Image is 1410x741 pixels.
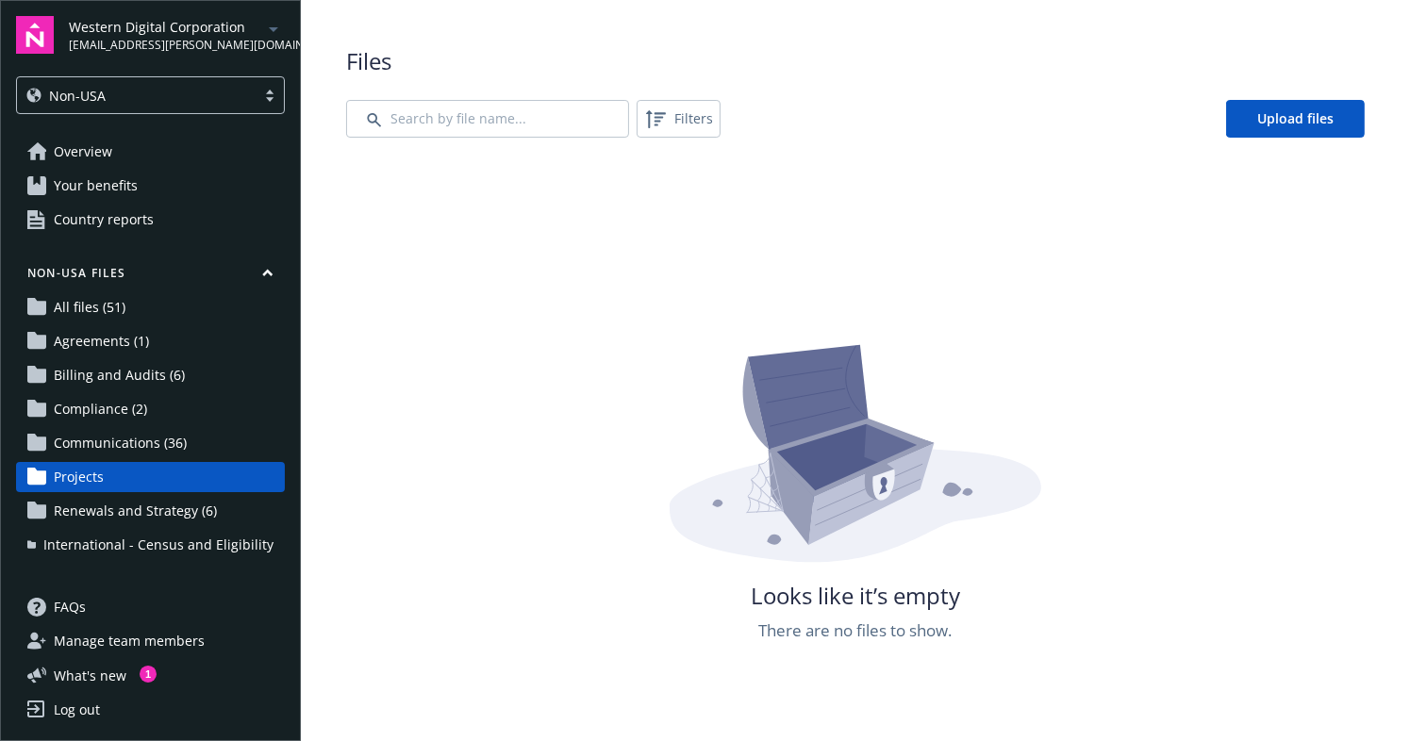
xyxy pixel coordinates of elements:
button: Western Digital Corporation[EMAIL_ADDRESS][PERSON_NAME][DOMAIN_NAME]arrowDropDown [69,16,285,54]
a: Your benefits [16,171,285,201]
a: Renewals and Strategy (6) [16,496,285,526]
span: Agreements (1) [54,326,149,356]
div: Log out [54,695,100,725]
span: Filters [640,104,717,134]
button: Filters [637,100,721,138]
a: Upload files [1226,100,1365,138]
span: Non-USA [26,86,246,106]
a: Communications (36) [16,428,285,458]
div: 1 [140,666,157,683]
span: FAQs [54,592,86,622]
span: Country reports [54,205,154,235]
span: There are no files to show. [759,618,953,643]
span: Compliance (2) [54,394,147,424]
span: Files [346,45,1365,77]
span: International - Census and Eligibility [43,530,274,560]
span: Western Digital Corporation [69,17,262,37]
a: International - Census and Eligibility [16,530,285,560]
a: Manage team members [16,626,285,656]
a: All files (51) [16,292,285,322]
input: Search by file name... [346,100,629,138]
span: Your benefits [54,171,138,201]
a: Agreements (1) [16,326,285,356]
span: Non-USA [49,86,106,106]
span: [EMAIL_ADDRESS][PERSON_NAME][DOMAIN_NAME] [69,37,262,54]
a: arrowDropDown [262,17,285,40]
a: FAQs [16,592,285,622]
span: Looks like it’s empty [751,580,960,612]
span: Billing and Audits (6) [54,360,185,390]
a: Overview [16,137,285,167]
span: Projects [54,462,104,492]
span: Overview [54,137,112,167]
span: What ' s new [54,666,126,685]
button: What's new1 [16,666,157,685]
a: Billing and Audits (6) [16,360,285,390]
button: Non-USA Files [16,265,285,288]
span: Filters [674,108,713,128]
span: Communications (36) [54,428,187,458]
img: navigator-logo.svg [16,16,54,54]
span: All files (51) [54,292,125,322]
span: Manage team members [54,626,205,656]
a: Country reports [16,205,285,235]
span: Renewals and Strategy (6) [54,496,217,526]
a: Projects [16,462,285,492]
span: Upload files [1257,109,1334,127]
a: Compliance (2) [16,394,285,424]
